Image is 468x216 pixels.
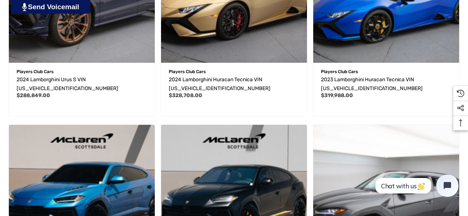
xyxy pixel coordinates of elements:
svg: Top [453,119,468,127]
a: 2024 Lamborghini Huracan Tecnica VIN ZHWUB6ZF9RLA29038,$328,708.00 [169,75,299,93]
span: $288,849.00 [17,92,50,99]
p: Players Club Cars [17,67,147,76]
span: 2024 Lamborghini Huracan Tecnica VIN [US_VEHICLE_IDENTIFICATION_NUMBER] [169,76,270,92]
p: Players Club Cars [169,67,299,76]
iframe: Tidio Chat [367,168,465,203]
span: $319,988.00 [321,92,353,99]
span: $328,708.00 [169,92,202,99]
span: 2024 Lamborghini Urus S VIN [US_VEHICLE_IDENTIFICATION_NUMBER] [17,76,118,92]
svg: Recently Viewed [457,90,464,97]
a: 2023 Lamborghini Huracan Tecnica VIN ZHWUB6ZF8PLA22577,$319,988.00 [321,75,451,93]
img: PjwhLS0gR2VuZXJhdG9yOiBHcmF2aXQuaW8gLS0+PHN2ZyB4bWxucz0iaHR0cDovL3d3dy53My5vcmcvMjAwMC9zdmciIHhtb... [22,3,27,11]
a: 2024 Lamborghini Urus S VIN ZPBUB3ZL9RLA30449,$288,849.00 [17,75,147,93]
span: 2023 Lamborghini Huracan Tecnica VIN [US_VEHICLE_IDENTIFICATION_NUMBER] [321,76,423,92]
p: Players Club Cars [321,67,451,76]
svg: Social Media [457,104,464,112]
